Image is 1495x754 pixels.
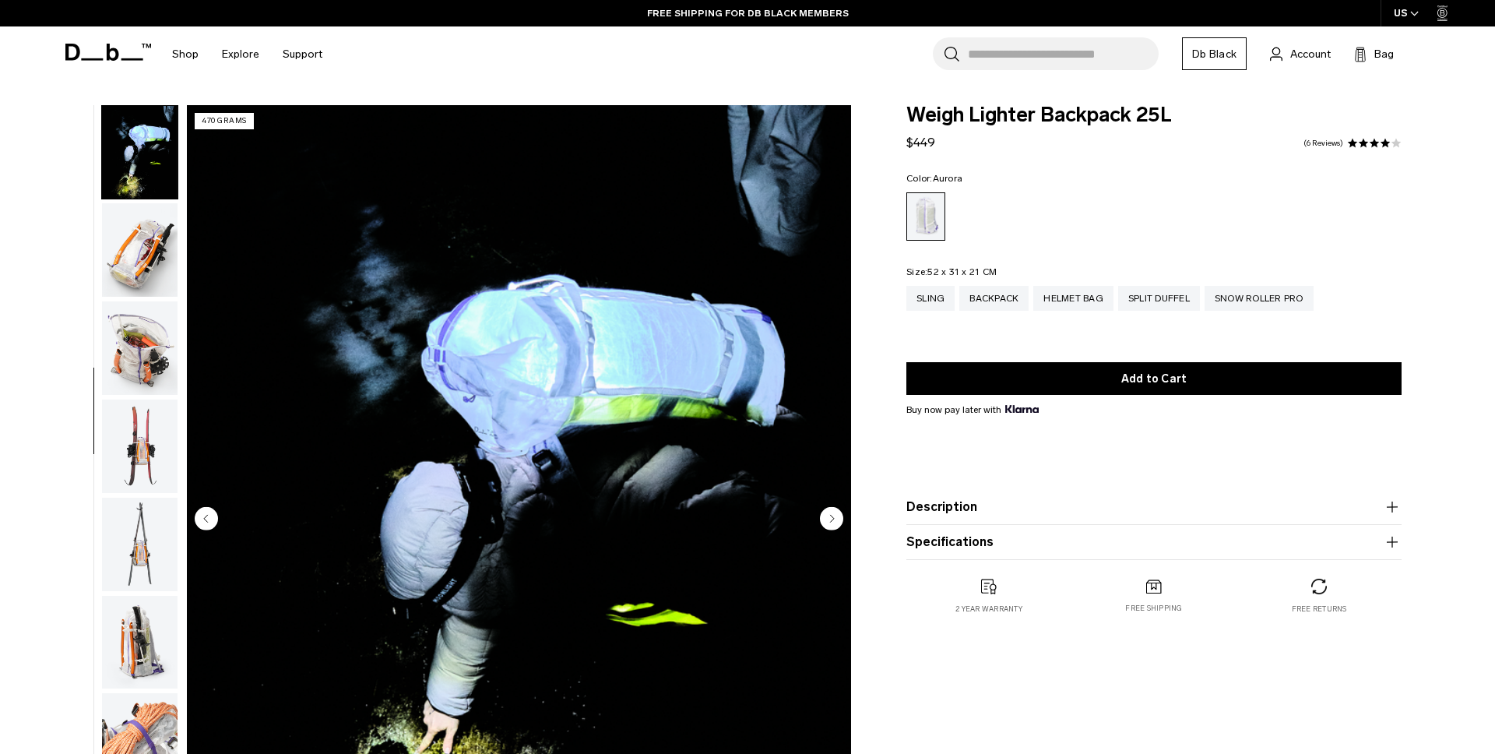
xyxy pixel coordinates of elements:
[906,362,1402,395] button: Add to Cart
[906,267,997,277] legend: Size:
[102,203,178,297] img: Weigh_Lighter_Backpack_25L_6.png
[1270,44,1331,63] a: Account
[959,286,1029,311] a: Backpack
[1290,46,1331,62] span: Account
[1374,46,1394,62] span: Bag
[927,266,997,277] span: 52 x 31 x 21 CM
[1033,286,1113,311] a: Helmet Bag
[1118,286,1200,311] a: Split Duffel
[172,26,199,82] a: Shop
[906,403,1039,417] span: Buy now pay later with
[195,506,218,533] button: Previous slide
[101,497,178,592] button: Weigh_Lighter_Backpack_25L_9.png
[102,596,178,689] img: Weigh_Lighter_Backpack_25L_10.png
[195,113,254,129] p: 470 grams
[160,26,334,82] nav: Main Navigation
[906,135,935,150] span: $449
[222,26,259,82] a: Explore
[283,26,322,82] a: Support
[1125,603,1182,614] p: Free shipping
[906,533,1402,551] button: Specifications
[101,105,178,200] button: Weigh Lighter Backpack 25L Aurora
[101,203,178,298] button: Weigh_Lighter_Backpack_25L_6.png
[647,6,849,20] a: FREE SHIPPING FOR DB BLACK MEMBERS
[102,106,178,199] img: Weigh Lighter Backpack 25L Aurora
[1205,286,1314,311] a: Snow Roller Pro
[906,174,962,183] legend: Color:
[1354,44,1394,63] button: Bag
[906,192,945,241] a: Aurora
[1303,139,1343,147] a: 6 reviews
[955,604,1022,615] p: 2 year warranty
[1005,405,1039,413] img: {"height" => 20, "alt" => "Klarna"}
[820,506,843,533] button: Next slide
[101,595,178,690] button: Weigh_Lighter_Backpack_25L_10.png
[906,498,1402,516] button: Description
[1292,604,1347,615] p: Free returns
[102,301,178,395] img: Weigh_Lighter_Backpack_25L_7.png
[933,173,963,184] span: Aurora
[101,399,178,494] button: Weigh_Lighter_Backpack_25L_8.png
[906,286,955,311] a: Sling
[102,498,178,591] img: Weigh_Lighter_Backpack_25L_9.png
[101,301,178,396] button: Weigh_Lighter_Backpack_25L_7.png
[906,105,1402,125] span: Weigh Lighter Backpack 25L
[1182,37,1247,70] a: Db Black
[102,400,178,493] img: Weigh_Lighter_Backpack_25L_8.png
